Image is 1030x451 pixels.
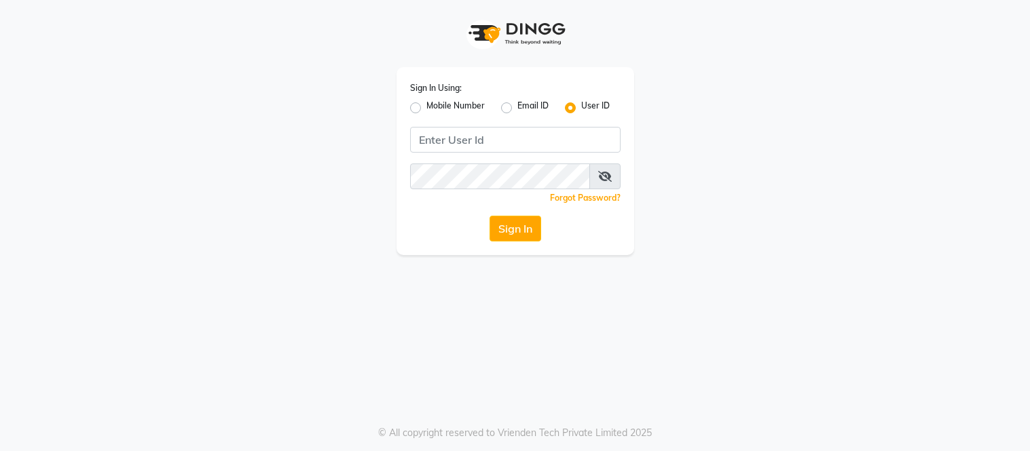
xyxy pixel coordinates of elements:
input: Username [410,127,621,153]
a: Forgot Password? [550,193,621,203]
label: Sign In Using: [410,82,462,94]
label: Mobile Number [426,100,485,116]
label: User ID [581,100,610,116]
img: logo1.svg [461,14,570,54]
label: Email ID [517,100,549,116]
button: Sign In [490,216,541,241]
input: Username [410,163,590,189]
